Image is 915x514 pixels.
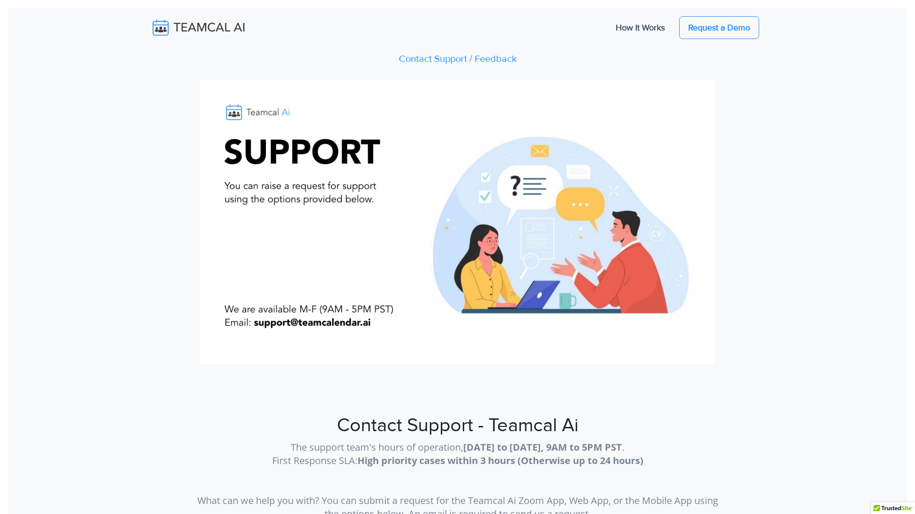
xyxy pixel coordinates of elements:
[357,454,643,467] strong: High priority cases within 3 hours (Otherwise up to 24 hours)
[606,18,674,38] a: How It Works
[399,53,517,65] a: Contact Support / Feedback
[679,16,759,39] a: Request a Demo
[463,441,622,454] strong: [DATE] to [DATE], 9AM to 5PM PST
[194,414,721,437] h1: Contact Support - Teamcal Ai
[194,80,721,403] img: Teamcal Ai Support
